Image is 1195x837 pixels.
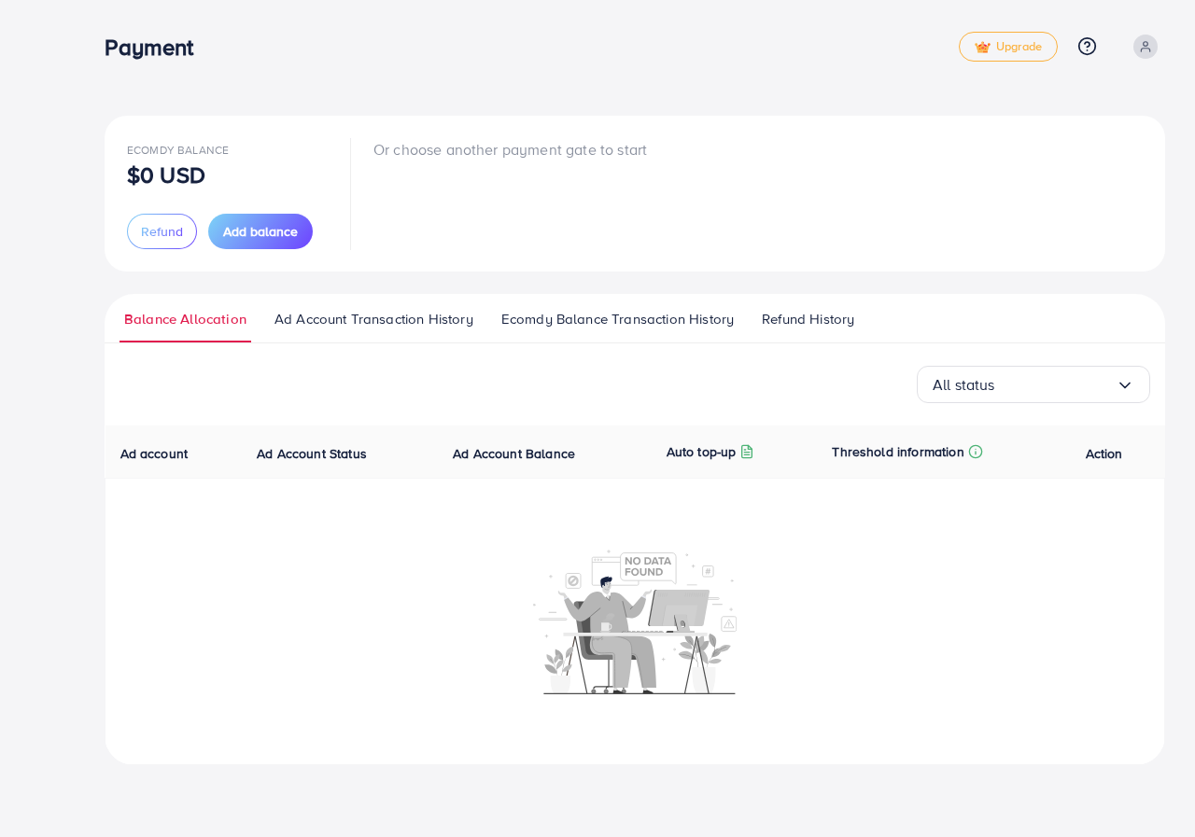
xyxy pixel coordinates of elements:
h3: Payment [105,34,208,61]
input: Search for option [995,370,1116,399]
div: Search for option [917,366,1150,403]
a: tickUpgrade [959,32,1058,62]
p: Or choose another payment gate to start [373,138,647,160]
button: Refund [127,214,197,249]
p: Threshold information [832,440,963,463]
span: Ad Account Status [257,444,367,463]
span: Add balance [223,222,298,241]
span: Ecomdy Balance [127,142,229,158]
span: Ad Account Transaction History [274,309,473,329]
span: All status [933,370,995,399]
p: Auto top-up [667,440,737,463]
img: tick [975,41,991,54]
span: Refund [141,222,183,241]
span: Ad account [120,444,189,463]
span: Ecomdy Balance Transaction History [501,309,734,329]
span: Upgrade [975,40,1042,54]
img: No account [533,548,737,694]
p: $0 USD [127,163,205,186]
span: Action [1086,444,1123,463]
span: Refund History [762,309,854,329]
span: Balance Allocation [124,309,246,329]
span: Ad Account Balance [453,444,575,463]
button: Add balance [208,214,313,249]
